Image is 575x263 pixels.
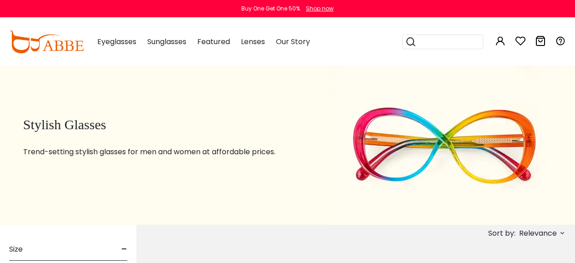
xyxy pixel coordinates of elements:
div: Shop now [306,5,334,13]
img: stylish glasses [328,66,559,225]
span: Relevance [519,225,557,242]
span: Sort by: [488,228,515,238]
span: Sunglasses [147,36,186,47]
div: Buy One Get One 50% [241,5,300,13]
span: Size [9,238,23,260]
span: Featured [197,36,230,47]
p: Trend-setting stylish glasses for men and women at affordable prices. [23,147,305,157]
h1: Stylish Glasses [23,116,305,133]
span: - [121,238,127,260]
a: Shop now [301,5,334,12]
span: Eyeglasses [97,36,136,47]
img: abbeglasses.com [9,30,84,53]
span: Our Story [276,36,310,47]
span: Lenses [241,36,265,47]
